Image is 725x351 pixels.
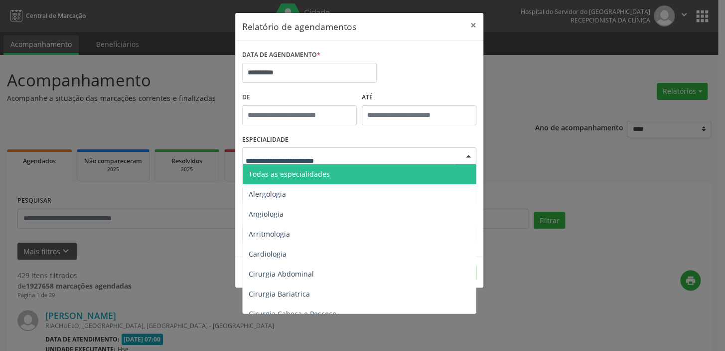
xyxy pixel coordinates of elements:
[362,90,476,105] label: ATÉ
[242,20,356,33] h5: Relatório de agendamentos
[249,169,330,179] span: Todas as especialidades
[242,90,357,105] label: De
[249,269,314,279] span: Cirurgia Abdominal
[249,309,336,319] span: Cirurgia Cabeça e Pescoço
[249,229,290,239] span: Arritmologia
[249,289,310,299] span: Cirurgia Bariatrica
[249,189,286,199] span: Alergologia
[242,132,289,148] label: ESPECIALIDADE
[242,47,320,63] label: DATA DE AGENDAMENTO
[463,13,483,37] button: Close
[249,249,287,259] span: Cardiologia
[249,209,284,219] span: Angiologia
